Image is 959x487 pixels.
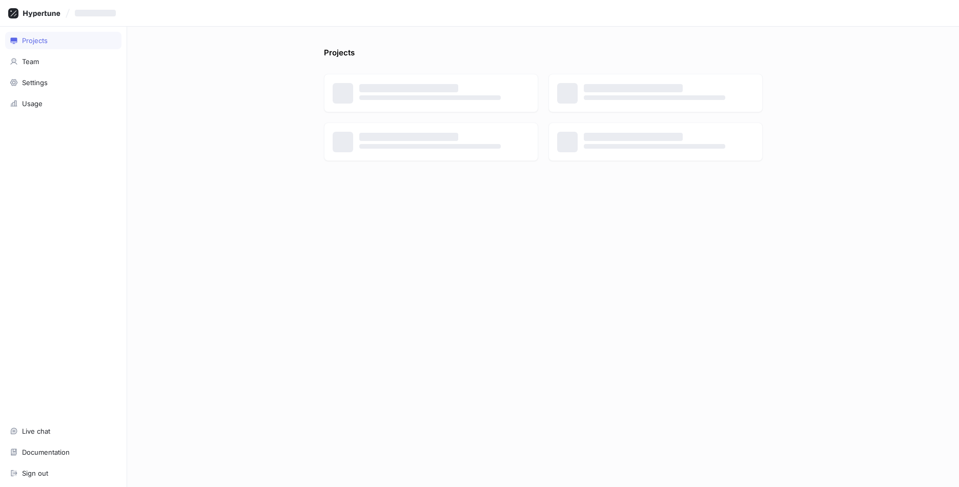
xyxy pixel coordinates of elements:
div: Projects [22,36,48,45]
span: ‌ [584,144,726,149]
span: ‌ [584,84,683,92]
span: ‌ [359,133,459,141]
div: Team [22,57,39,66]
div: Documentation [22,448,70,456]
a: Settings [5,74,121,91]
div: Settings [22,78,48,87]
div: Usage [22,99,43,108]
p: Projects [324,47,355,64]
span: ‌ [359,95,501,100]
span: ‌ [75,10,116,16]
button: ‌ [71,5,124,22]
a: Usage [5,95,121,112]
div: Live chat [22,427,50,435]
a: Documentation [5,443,121,461]
a: Projects [5,32,121,49]
a: Team [5,53,121,70]
div: Sign out [22,469,48,477]
span: ‌ [359,144,501,149]
span: ‌ [584,95,726,100]
span: ‌ [359,84,459,92]
span: ‌ [584,133,683,141]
